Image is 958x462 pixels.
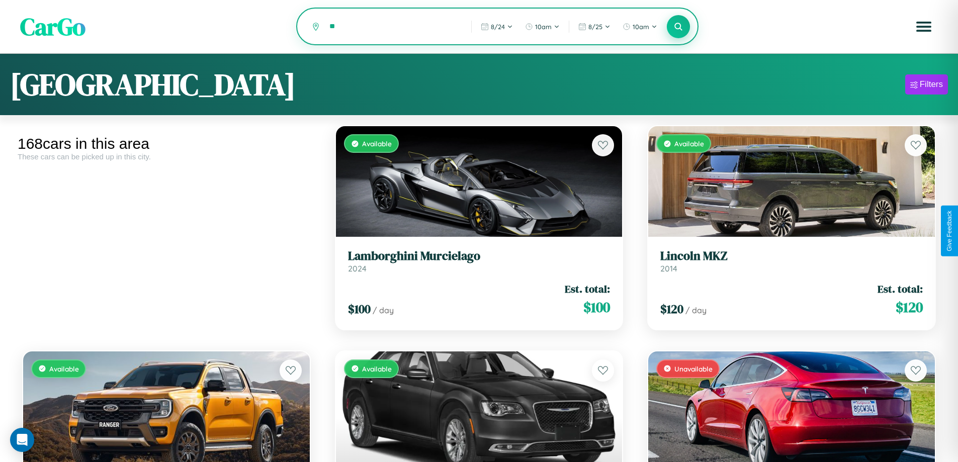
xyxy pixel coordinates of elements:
[491,23,505,31] span: 8 / 24
[565,282,610,296] span: Est. total:
[583,297,610,317] span: $ 100
[573,19,616,35] button: 8/25
[348,249,611,273] a: Lamborghini Murcielago2024
[674,139,704,148] span: Available
[362,139,392,148] span: Available
[49,364,79,373] span: Available
[660,301,683,317] span: $ 120
[896,297,923,317] span: $ 120
[10,64,296,105] h1: [GEOGRAPHIC_DATA]
[905,74,948,95] button: Filters
[660,249,923,263] h3: Lincoln MKZ
[910,13,938,41] button: Open menu
[18,152,315,161] div: These cars can be picked up in this city.
[476,19,518,35] button: 8/24
[535,23,552,31] span: 10am
[18,135,315,152] div: 168 cars in this area
[685,305,707,315] span: / day
[348,263,367,273] span: 2024
[660,263,677,273] span: 2014
[20,10,85,43] span: CarGo
[946,211,953,251] div: Give Feedback
[348,301,371,317] span: $ 100
[362,364,392,373] span: Available
[588,23,602,31] span: 8 / 25
[674,364,713,373] span: Unavailable
[618,19,662,35] button: 10am
[660,249,923,273] a: Lincoln MKZ2014
[633,23,649,31] span: 10am
[920,79,943,89] div: Filters
[373,305,394,315] span: / day
[348,249,611,263] h3: Lamborghini Murcielago
[878,282,923,296] span: Est. total:
[10,428,34,452] div: Open Intercom Messenger
[520,19,565,35] button: 10am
